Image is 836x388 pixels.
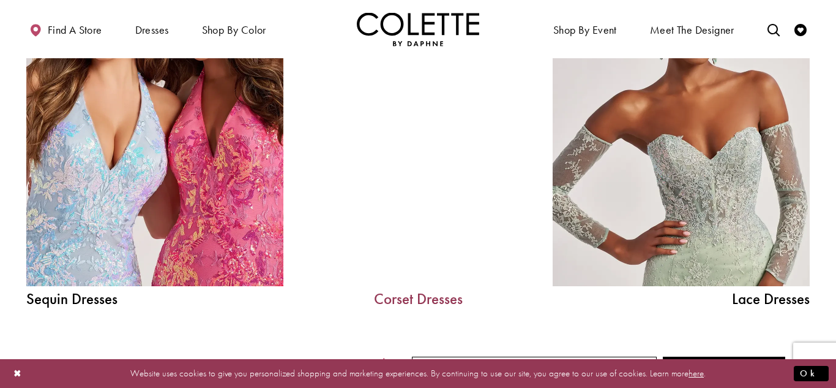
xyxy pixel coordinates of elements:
span: Shop By Event [550,12,620,46]
a: Meet the designer [647,12,737,46]
span: Meet the designer [650,24,734,36]
span: Shop by color [199,12,269,46]
form: Store Finder Form [384,357,810,387]
span: Shop by color [202,24,266,36]
button: Submit [663,357,785,387]
a: Check Wishlist [791,12,810,46]
span: Dresses [135,24,169,36]
button: Close Dialog [7,363,28,384]
a: Visit Home Page [357,12,479,46]
a: here [689,367,704,379]
input: City/State/ZIP code [412,357,657,387]
img: Colette by Daphne [357,12,479,46]
button: Submit Dialog [794,366,829,381]
span: Find a store [48,24,102,36]
a: Corset Dresses [326,291,510,306]
span: Lace Dresses [553,291,810,306]
span: Sequin Dresses [26,291,283,306]
a: Toggle search [764,12,783,46]
p: Website uses cookies to give you personalized shopping and marketing experiences. By continuing t... [88,365,748,382]
span: Shop By Event [553,24,617,36]
a: Find a store [26,12,105,46]
span: Dresses [132,12,172,46]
